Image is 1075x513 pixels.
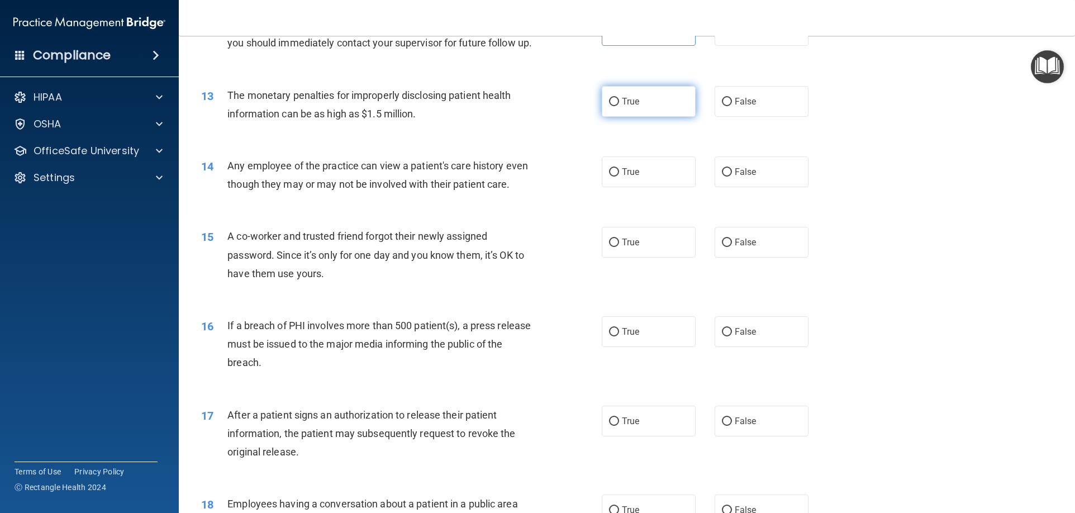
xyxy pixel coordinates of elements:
[13,91,163,104] a: HIPAA
[227,409,515,458] span: After a patient signs an authorization to release their patient information, the patient may subs...
[13,12,165,34] img: PMB logo
[34,171,75,184] p: Settings
[735,167,757,177] span: False
[622,96,639,107] span: True
[735,326,757,337] span: False
[622,416,639,426] span: True
[722,239,732,247] input: False
[227,160,528,190] span: Any employee of the practice can view a patient's care history even though they may or may not be...
[609,328,619,336] input: True
[13,171,163,184] a: Settings
[735,416,757,426] span: False
[227,320,531,368] span: If a breach of PHI involves more than 500 patient(s), a press release must be issued to the major...
[34,117,61,131] p: OSHA
[622,326,639,337] span: True
[201,89,213,103] span: 13
[201,409,213,422] span: 17
[201,320,213,333] span: 16
[34,144,139,158] p: OfficeSafe University
[33,47,111,63] h4: Compliance
[735,96,757,107] span: False
[722,98,732,106] input: False
[735,237,757,248] span: False
[609,98,619,106] input: True
[622,167,639,177] span: True
[622,237,639,248] span: True
[201,230,213,244] span: 15
[1031,50,1064,83] button: Open Resource Center
[74,466,125,477] a: Privacy Policy
[609,168,619,177] input: True
[13,117,163,131] a: OSHA
[201,160,213,173] span: 14
[15,466,61,477] a: Terms of Use
[13,144,163,158] a: OfficeSafe University
[722,417,732,426] input: False
[609,239,619,247] input: True
[227,89,511,120] span: The monetary penalties for improperly disclosing patient health information can be as high as $1....
[201,498,213,511] span: 18
[227,230,524,279] span: A co-worker and trusted friend forgot their newly assigned password. Since it’s only for one day ...
[722,168,732,177] input: False
[15,482,106,493] span: Ⓒ Rectangle Health 2024
[722,328,732,336] input: False
[34,91,62,104] p: HIPAA
[609,417,619,426] input: True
